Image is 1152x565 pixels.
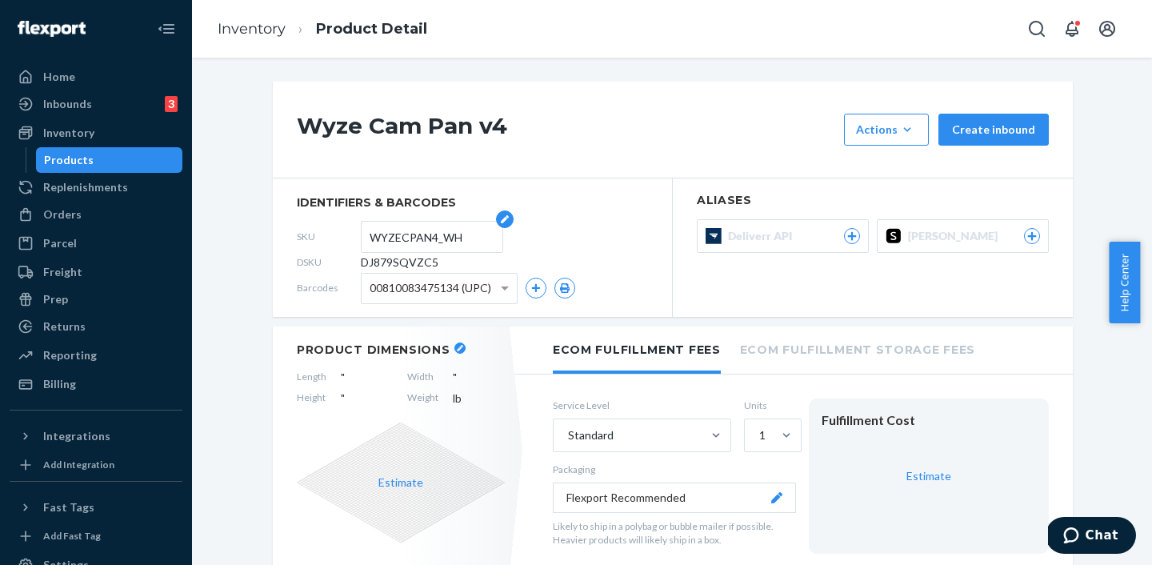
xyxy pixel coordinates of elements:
a: Prep [10,287,182,312]
button: Open notifications [1056,13,1088,45]
a: Inventory [10,120,182,146]
button: Open Search Box [1021,13,1053,45]
ol: breadcrumbs [205,6,440,53]
label: Service Level [553,399,731,412]
span: " [341,371,345,384]
span: Width [407,370,438,386]
button: Open account menu [1091,13,1123,45]
span: Length [297,370,326,386]
div: Returns [43,319,86,335]
a: Returns [10,314,182,339]
a: Product Detail [316,20,427,38]
div: Orders [43,206,82,222]
a: Add Integration [10,455,182,475]
span: DJ879SQVZC5 [361,254,438,270]
div: Prep [43,291,68,307]
span: Barcodes [297,281,361,295]
div: Parcel [43,235,77,251]
a: Inbounds3 [10,91,182,117]
div: Standard [568,427,614,443]
a: Products [36,147,183,173]
span: " [453,371,457,384]
div: Fulfillment Cost [822,411,1036,430]
a: Reporting [10,343,182,368]
div: 1 [759,427,766,443]
a: Estimate [906,469,951,483]
p: Likely to ship in a polybag or bubble mailer if possible. Heavier products will likely ship in a ... [553,519,796,547]
a: Inventory [218,20,286,38]
div: Add Fast Tag [43,529,101,543]
h2: Aliases [697,194,1049,206]
a: Add Fast Tag [10,527,182,546]
button: Flexport Recommended [553,483,796,513]
span: Weight [407,391,438,407]
button: Close Navigation [150,13,182,45]
label: Units [744,399,796,412]
input: 1 [758,427,759,443]
div: Products [44,152,94,168]
a: Home [10,64,182,90]
button: Deliverr API [697,219,869,253]
a: Replenishments [10,174,182,200]
a: Orders [10,202,182,227]
h2: Product Dimensions [297,343,450,357]
button: Help Center [1109,242,1140,323]
span: 00810083475134 (UPC) [370,274,491,302]
div: Add Integration [43,458,114,471]
a: Freight [10,259,182,285]
button: [PERSON_NAME] [877,219,1049,253]
span: SKU [297,230,361,243]
span: " [341,391,345,405]
div: Freight [43,264,82,280]
button: Fast Tags [10,495,182,520]
input: Standard [566,427,568,443]
div: Actions [856,122,917,138]
div: Fast Tags [43,499,94,515]
div: Home [43,69,75,85]
img: Flexport logo [18,21,86,37]
div: Billing [43,376,76,392]
span: Deliverr API [728,228,798,244]
div: Reporting [43,347,97,363]
span: Height [297,391,326,407]
p: Packaging [553,463,796,476]
span: identifiers & barcodes [297,194,648,210]
a: Billing [10,371,182,397]
button: Create inbound [938,114,1049,146]
button: Estimate [378,475,423,491]
div: Replenishments [43,179,128,195]
div: Inventory [43,125,94,141]
span: lb [453,391,505,407]
div: Inbounds [43,96,92,112]
button: Integrations [10,423,182,449]
span: DSKU [297,255,361,269]
h1: Wyze Cam Pan v4 [297,114,836,146]
div: Integrations [43,428,110,444]
iframe: Opens a widget where you can chat to one of our agents [1048,517,1136,557]
a: Parcel [10,230,182,256]
button: Actions [844,114,929,146]
span: [PERSON_NAME] [908,228,1004,244]
li: Ecom Fulfillment Fees [553,327,721,374]
div: 3 [165,96,178,112]
li: Ecom Fulfillment Storage Fees [740,327,975,371]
